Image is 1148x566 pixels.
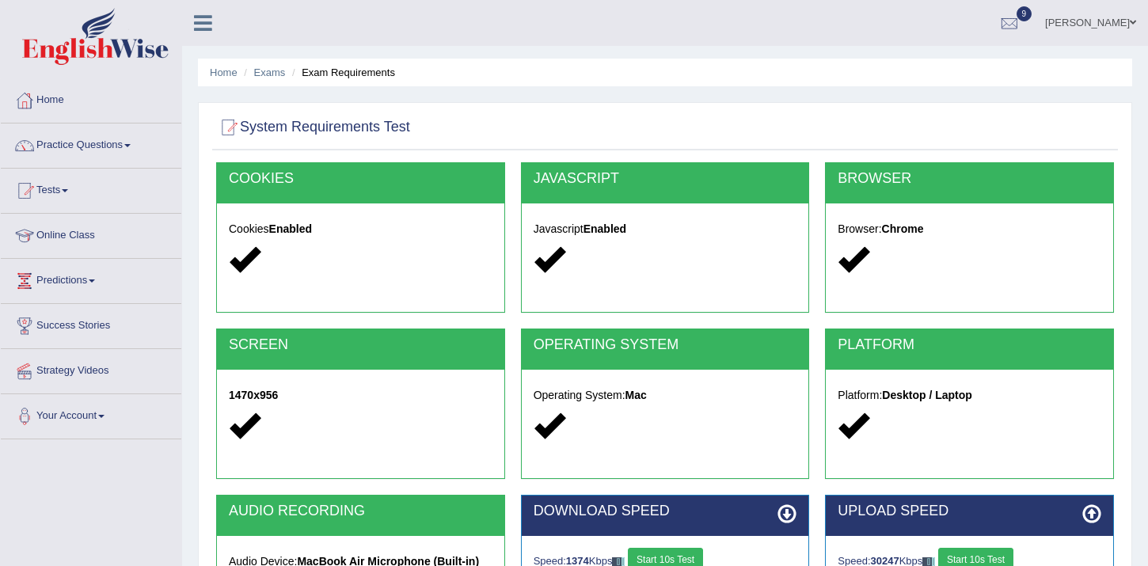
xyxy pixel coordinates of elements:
[838,223,1101,235] h5: Browser:
[838,503,1101,519] h2: UPLOAD SPEED
[838,171,1101,187] h2: BROWSER
[254,66,286,78] a: Exams
[612,557,625,566] img: ajax-loader-fb-connection.gif
[229,171,492,187] h2: COOKIES
[584,222,626,235] strong: Enabled
[838,337,1101,353] h2: PLATFORM
[625,389,647,401] strong: Mac
[1,259,181,298] a: Predictions
[1,214,181,253] a: Online Class
[534,223,797,235] h5: Javascript
[1,304,181,344] a: Success Stories
[922,557,935,566] img: ajax-loader-fb-connection.gif
[838,389,1101,401] h5: Platform:
[534,171,797,187] h2: JAVASCRIPT
[1,78,181,118] a: Home
[216,116,410,139] h2: System Requirements Test
[229,503,492,519] h2: AUDIO RECORDING
[1,394,181,434] a: Your Account
[534,503,797,519] h2: DOWNLOAD SPEED
[882,389,972,401] strong: Desktop / Laptop
[210,66,238,78] a: Home
[269,222,312,235] strong: Enabled
[229,389,278,401] strong: 1470x956
[1017,6,1032,21] span: 9
[882,222,924,235] strong: Chrome
[534,389,797,401] h5: Operating System:
[288,65,395,80] li: Exam Requirements
[229,337,492,353] h2: SCREEN
[1,349,181,389] a: Strategy Videos
[229,223,492,235] h5: Cookies
[1,123,181,163] a: Practice Questions
[1,169,181,208] a: Tests
[534,337,797,353] h2: OPERATING SYSTEM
